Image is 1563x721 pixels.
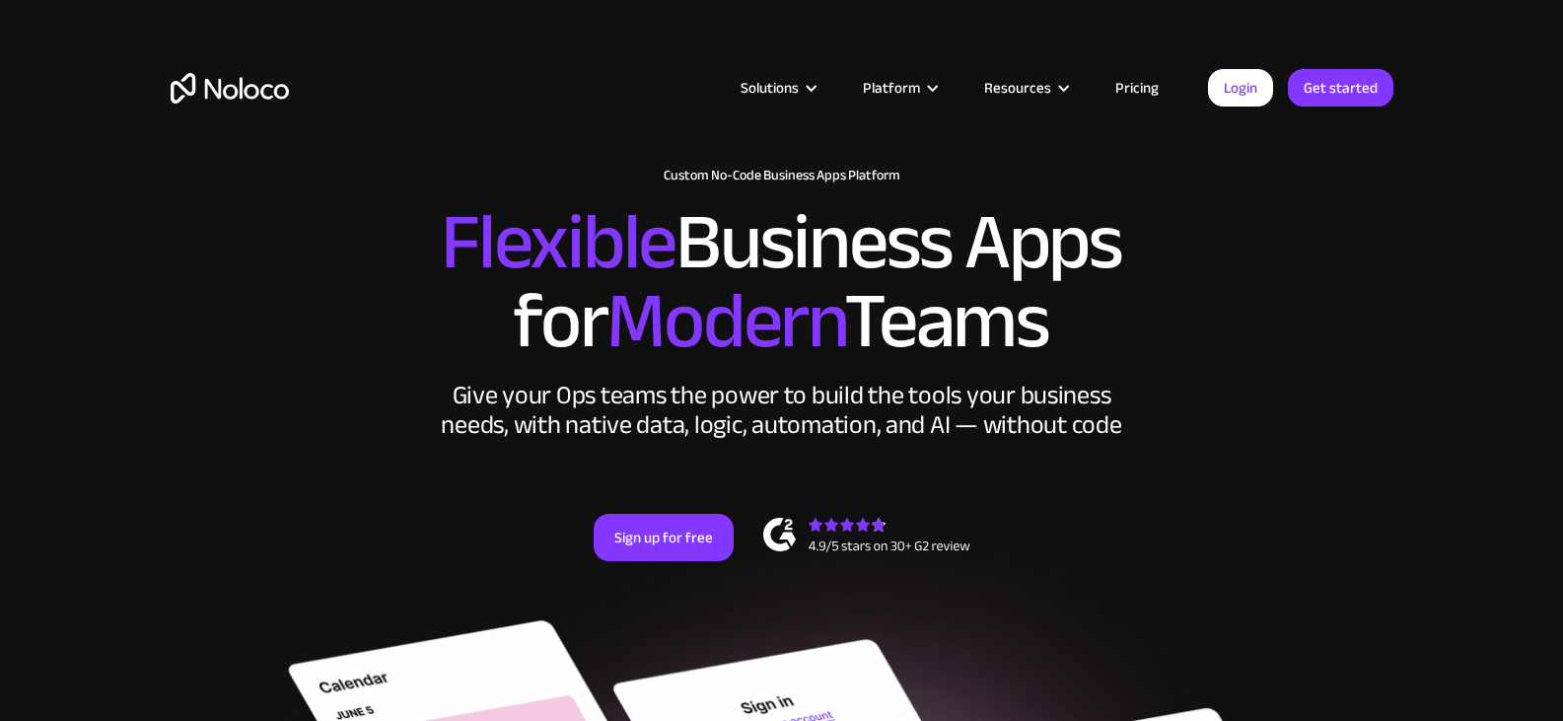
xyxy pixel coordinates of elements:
[716,75,838,101] div: Solutions
[959,75,1091,101] div: Resources
[594,514,734,561] a: Sign up for free
[606,248,844,395] span: Modern
[441,169,675,316] span: Flexible
[1091,75,1183,101] a: Pricing
[171,203,1393,361] h2: Business Apps for Teams
[741,75,799,101] div: Solutions
[863,75,920,101] div: Platform
[984,75,1051,101] div: Resources
[171,73,289,104] a: home
[1288,69,1393,107] a: Get started
[437,381,1127,440] div: Give your Ops teams the power to build the tools your business needs, with native data, logic, au...
[838,75,959,101] div: Platform
[1208,69,1273,107] a: Login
